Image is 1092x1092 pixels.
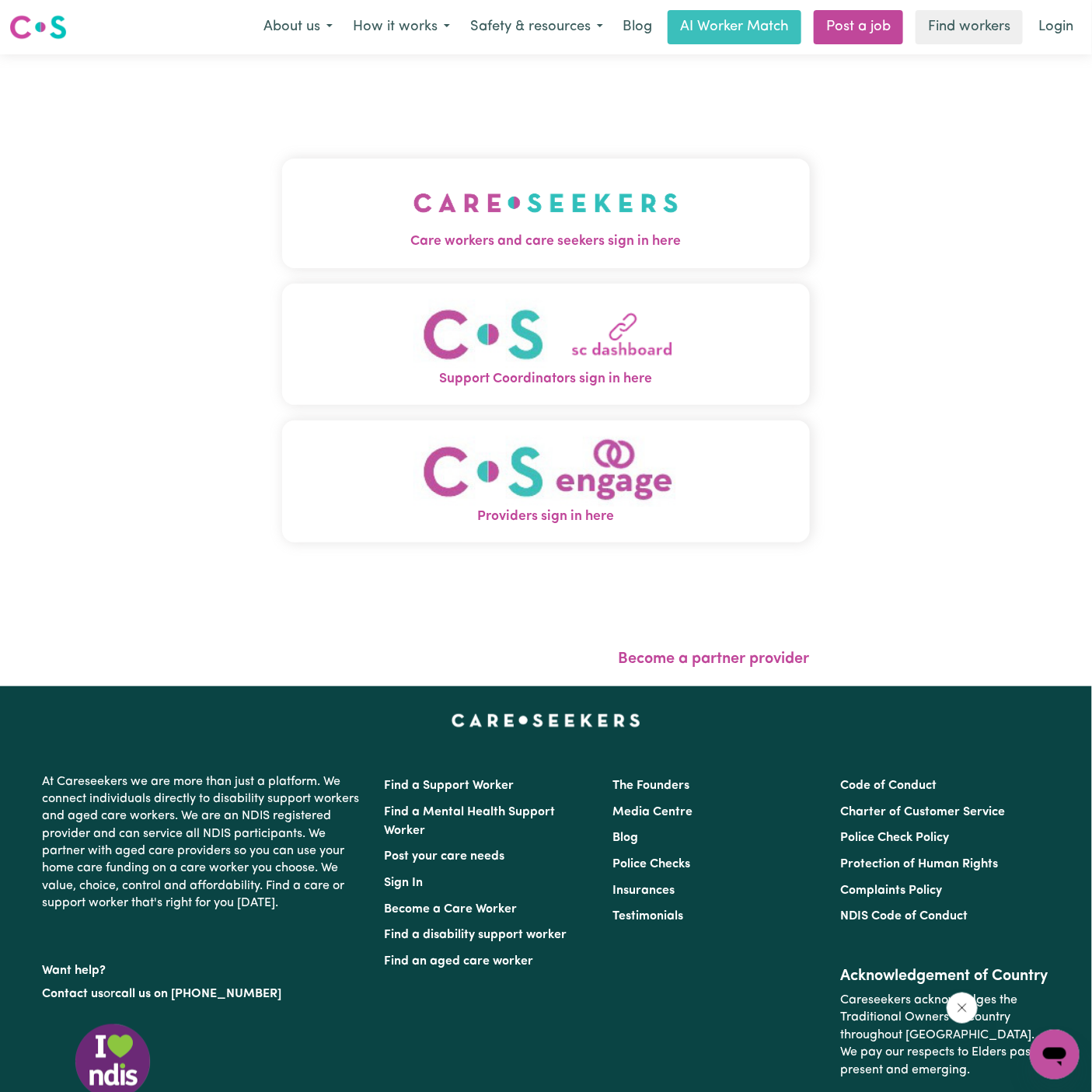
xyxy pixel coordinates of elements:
a: call us on [PHONE_NUMBER] [116,988,282,1000]
a: AI Worker Match [668,10,801,44]
button: Safety & resources [460,11,613,44]
a: Find an aged care worker [385,955,534,968]
a: Sign In [385,877,424,889]
a: Protection of Human Rights [840,858,998,870]
a: Find a disability support worker [385,929,567,941]
p: or [43,979,366,1009]
p: Want help? [43,956,366,979]
a: Insurances [612,884,675,897]
a: Media Centre [612,806,693,818]
a: Contact us [43,988,104,1000]
a: Careseekers home page [452,714,640,727]
a: Police Checks [612,858,690,870]
a: Code of Conduct [840,780,937,792]
a: Find a Support Worker [385,780,515,792]
a: Post your care needs [385,850,505,863]
button: Support Coordinators sign in here [282,284,810,406]
a: Complaints Policy [840,884,942,897]
a: NDIS Code of Conduct [840,910,968,923]
span: Care workers and care seekers sign in here [282,232,810,252]
button: Care workers and care seekers sign in here [282,159,810,267]
a: Blog [612,832,638,844]
p: At Careseekers we are more than just a platform. We connect individuals directly to disability su... [43,767,366,919]
a: Become a Care Worker [385,903,518,916]
span: Support Coordinators sign in here [282,369,810,389]
p: Careseekers acknowledges the Traditional Owners of Country throughout [GEOGRAPHIC_DATA]. We pay o... [840,986,1049,1085]
a: Find a Mental Health Support Worker [385,806,556,837]
a: Blog [613,10,661,44]
button: Providers sign in here [282,420,810,543]
a: The Founders [612,780,689,792]
span: Providers sign in here [282,507,810,527]
span: Need any help? [9,11,94,23]
iframe: Button to launch messaging window [1030,1030,1080,1080]
a: Charter of Customer Service [840,806,1005,818]
a: Login [1029,10,1083,44]
a: Become a partner provider [619,651,810,667]
h2: Acknowledgement of Country [840,967,1049,986]
a: Find workers [916,10,1023,44]
a: Police Check Policy [840,832,949,844]
button: About us [253,11,343,44]
img: Careseekers logo [9,13,67,41]
a: Post a job [814,10,903,44]
iframe: Close message [947,993,978,1024]
button: How it works [343,11,460,44]
a: Testimonials [612,910,683,923]
a: Careseekers logo [9,9,67,45]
